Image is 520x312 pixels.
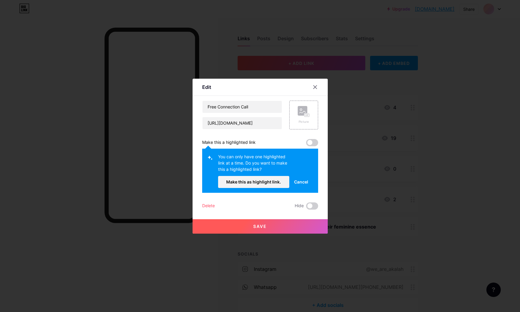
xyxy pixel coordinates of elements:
[289,176,313,188] button: Cancel
[202,117,282,129] input: URL
[295,202,304,210] span: Hide
[202,202,215,210] div: Delete
[253,224,267,229] span: Save
[202,101,282,113] input: Title
[218,153,290,176] div: You can only have one highlighted link at a time. Do you want to make this a highlighted link?
[226,179,281,184] span: Make this as highlight link.
[298,120,310,124] div: Picture
[294,179,308,185] span: Cancel
[193,219,328,234] button: Save
[218,176,290,188] button: Make this as highlight link.
[202,83,211,91] div: Edit
[202,139,256,146] div: Make this a highlighted link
